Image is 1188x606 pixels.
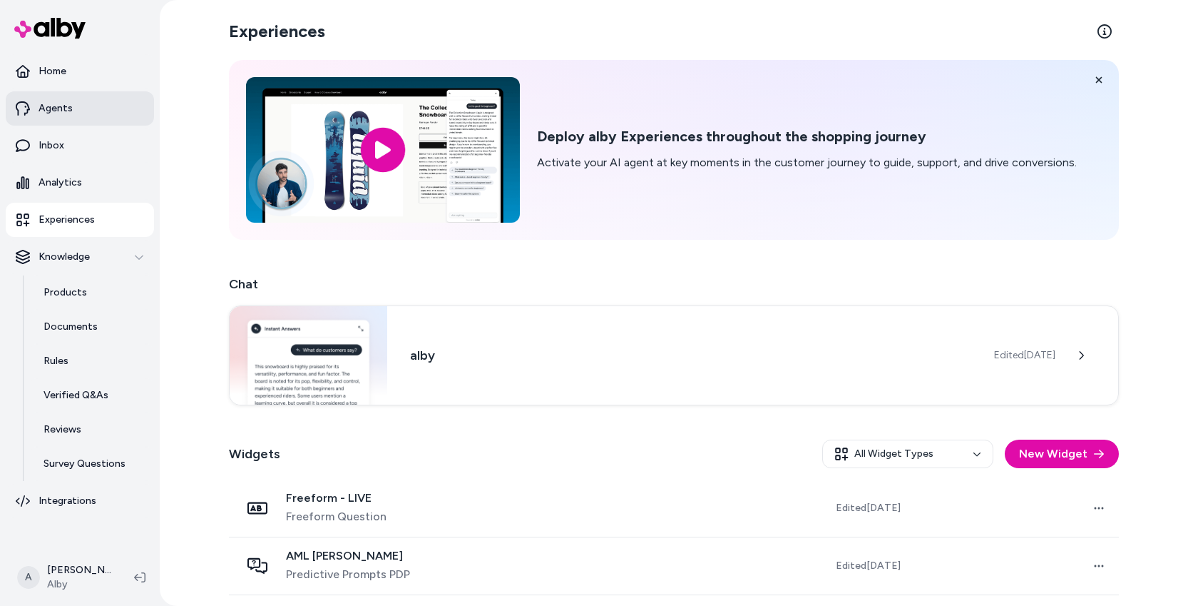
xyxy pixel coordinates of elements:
[229,305,1119,405] a: Chat widgetalbyEdited[DATE]
[410,345,971,365] h3: alby
[29,310,154,344] a: Documents
[43,388,108,403] p: Verified Q&As
[229,444,280,464] h2: Widgets
[286,491,386,505] span: Freeform - LIVE
[229,20,325,43] h2: Experiences
[286,549,410,563] span: AML [PERSON_NAME]
[822,440,993,468] button: All Widget Types
[836,501,901,515] span: Edited [DATE]
[6,203,154,237] a: Experiences
[47,577,111,592] span: Alby
[286,566,410,583] span: Predictive Prompts PDP
[537,154,1077,171] p: Activate your AI agent at key moments in the customer journey to guide, support, and drive conver...
[6,166,154,200] a: Analytics
[229,274,1119,294] h2: Chat
[994,348,1055,363] span: Edited [DATE]
[6,484,154,518] a: Integrations
[43,457,126,471] p: Survey Questions
[6,128,154,163] a: Inbox
[17,566,40,589] span: A
[39,176,82,190] p: Analytics
[39,213,95,227] p: Experiences
[43,320,98,334] p: Documents
[230,306,387,405] img: Chat widget
[43,423,81,437] p: Reviews
[9,555,123,600] button: A[PERSON_NAME]Alby
[29,413,154,447] a: Reviews
[537,128,1077,146] h2: Deploy alby Experiences throughout the shopping journey
[6,91,154,126] a: Agents
[6,240,154,274] button: Knowledge
[39,64,66,79] p: Home
[43,354,68,368] p: Rules
[39,101,73,116] p: Agents
[29,344,154,378] a: Rules
[43,286,87,300] p: Products
[6,54,154,89] a: Home
[39,494,96,508] p: Integrations
[29,276,154,310] a: Products
[286,508,386,525] span: Freeform Question
[836,559,901,573] span: Edited [DATE]
[14,18,86,39] img: alby Logo
[29,447,154,481] a: Survey Questions
[29,378,154,413] a: Verified Q&As
[39,138,64,153] p: Inbox
[1005,440,1119,468] button: New Widget
[39,250,90,264] p: Knowledge
[47,563,111,577] p: [PERSON_NAME]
